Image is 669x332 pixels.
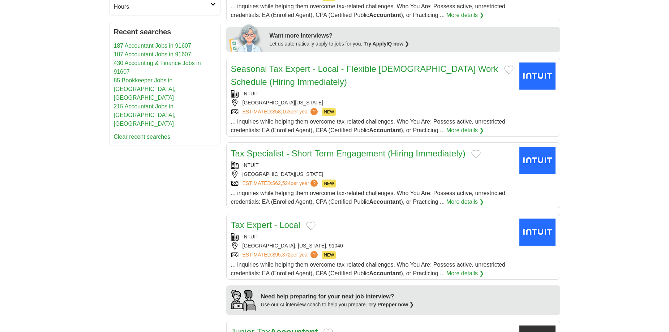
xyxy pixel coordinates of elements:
[322,251,336,259] span: NEW
[114,103,176,127] a: 215 Accountant Jobs in [GEOGRAPHIC_DATA], [GEOGRAPHIC_DATA]
[471,150,481,159] button: Add to favorite jobs
[114,3,210,11] h2: Hours
[369,302,414,307] a: Try Prepper now ❯
[369,127,401,133] strong: Accountant
[114,77,176,101] a: 85 Bookkeeper Jobs in [GEOGRAPHIC_DATA], [GEOGRAPHIC_DATA]
[261,292,414,301] div: Need help preparing for your next job interview?
[310,251,318,258] span: ?
[446,126,484,135] a: More details ❯
[519,62,556,90] img: Intuit logo
[504,65,514,74] button: Add to favorite jobs
[231,118,506,133] span: ... inquiries while helping them overcome tax-related challenges. Who You Are: Possess active, un...
[369,12,401,18] strong: Accountant
[231,3,506,18] span: ... inquiries while helping them overcome tax-related challenges. Who You Are: Possess active, un...
[364,41,409,47] a: Try ApplyIQ now ❯
[272,180,291,186] span: $62,524
[231,242,514,250] div: [GEOGRAPHIC_DATA], [US_STATE], 91040
[231,148,466,158] a: Tax Specialist - Short Term Engagement (Hiring Immediately)
[322,108,336,116] span: NEW
[114,43,191,49] a: 187 Accountant Jobs in 91607
[231,171,514,178] div: [GEOGRAPHIC_DATA][US_STATE]
[446,269,484,278] a: More details ❯
[231,99,514,107] div: [GEOGRAPHIC_DATA][US_STATE]
[229,23,264,52] img: apply-iq-scientist.png
[114,51,191,57] a: 187 Accountant Jobs in 91607
[322,180,336,187] span: NEW
[231,220,300,230] a: Tax Expert - Local
[446,11,484,20] a: More details ❯
[261,301,414,309] div: Use our AI interview coach to help you prepare.
[114,60,201,75] a: 430 Accounting & Finance Jobs in 91607
[231,64,498,87] a: Seasonal Tax Expert - Local - Flexible [DEMOGRAPHIC_DATA] Work Schedule (Hiring Immediately)
[231,190,506,205] span: ... inquiries while helping them overcome tax-related challenges. Who You Are: Possess active, un...
[243,180,320,187] a: ESTIMATED:$62,524per year?
[243,251,320,259] a: ESTIMATED:$95,372per year?
[243,91,259,96] a: INTUIT
[270,31,556,40] div: Want more interviews?
[231,262,506,276] span: ... inquiries while helping them overcome tax-related challenges. Who You Are: Possess active, un...
[272,109,291,115] span: $58,153
[306,221,316,230] button: Add to favorite jobs
[519,219,556,246] img: Intuit logo
[270,40,556,48] div: Let us automatically apply to jobs for you.
[243,162,259,168] a: INTUIT
[310,180,318,187] span: ?
[114,134,171,140] a: Clear recent searches
[310,108,318,115] span: ?
[243,234,259,240] a: INTUIT
[272,252,291,258] span: $95,372
[446,198,484,206] a: More details ❯
[114,26,216,37] h2: Recent searches
[243,108,320,116] a: ESTIMATED:$58,153per year?
[519,147,556,174] img: Intuit logo
[369,199,401,205] strong: Accountant
[369,270,401,276] strong: Accountant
